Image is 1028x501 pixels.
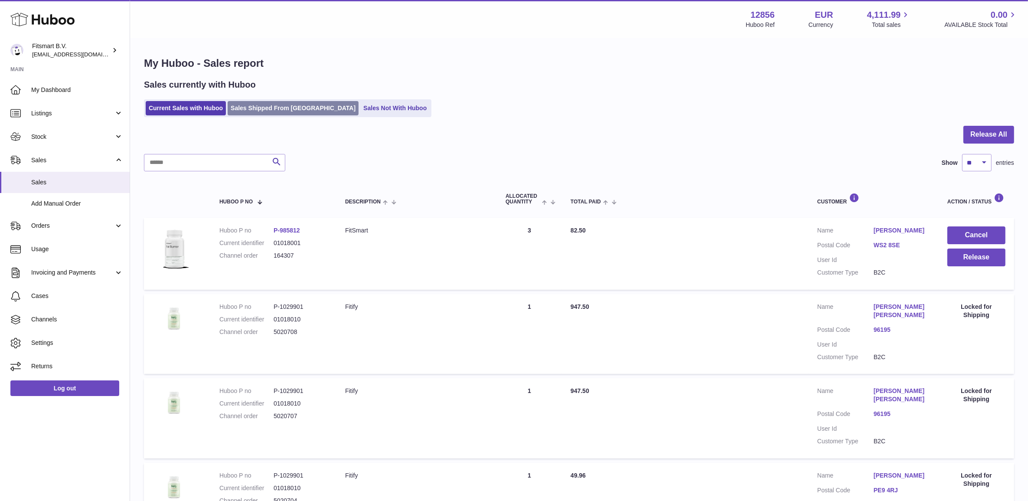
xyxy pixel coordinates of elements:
a: Sales Not With Huboo [360,101,430,115]
dt: Channel order [219,252,274,260]
span: Add Manual Order [31,200,123,208]
a: P-985812 [274,227,300,234]
dt: Name [817,387,874,406]
a: 96195 [874,326,930,334]
a: [PERSON_NAME] [874,226,930,235]
h2: Sales currently with Huboo [144,79,256,91]
dt: User Id [817,256,874,264]
dd: 01018001 [274,239,328,247]
img: 1716287804.png [153,226,196,270]
span: Total sales [872,21,911,29]
dt: Huboo P no [219,387,274,395]
span: 4,111.99 [867,9,901,21]
span: AVAILABLE Stock Total [944,21,1018,29]
img: internalAdmin-12856@internal.huboo.com [10,44,23,57]
dt: Huboo P no [219,303,274,311]
dt: Customer Type [817,269,874,277]
dd: P-1029901 [274,472,328,480]
button: Release [947,249,1005,266]
dt: Customer Type [817,353,874,361]
a: WS2 8SE [874,241,930,249]
a: [PERSON_NAME] [874,472,930,480]
h1: My Huboo - Sales report [144,56,1014,70]
dt: Name [817,303,874,321]
dd: 164307 [274,252,328,260]
dt: Current identifier [219,239,274,247]
div: Fitify [345,387,488,395]
dt: Huboo P no [219,226,274,235]
div: Fitsmart B.V. [32,42,110,59]
dt: Postal Code [817,486,874,497]
dd: P-1029901 [274,387,328,395]
span: Description [345,199,381,205]
dt: Postal Code [817,326,874,336]
span: My Dashboard [31,86,123,94]
span: Sales [31,156,114,164]
span: Listings [31,109,114,118]
div: Locked for Shipping [947,303,1005,319]
span: [EMAIL_ADDRESS][DOMAIN_NAME] [32,51,127,58]
dd: B2C [874,437,930,445]
div: FitSmart [345,226,488,235]
div: Fitify [345,472,488,480]
td: 1 [497,378,562,458]
a: PE9 4RJ [874,486,930,494]
dd: 01018010 [274,399,328,408]
span: Invoicing and Payments [31,269,114,277]
div: Locked for Shipping [947,472,1005,488]
span: 0.00 [991,9,1008,21]
span: Orders [31,222,114,230]
span: Returns [31,362,123,370]
a: 96195 [874,410,930,418]
td: 1 [497,294,562,374]
dt: Current identifier [219,399,274,408]
dd: 01018010 [274,484,328,492]
dd: P-1029901 [274,303,328,311]
span: 947.50 [571,303,589,310]
dd: B2C [874,353,930,361]
dt: Channel order [219,412,274,420]
span: Sales [31,178,123,187]
span: entries [996,159,1014,167]
span: Cases [31,292,123,300]
div: Action / Status [947,193,1005,205]
label: Show [942,159,958,167]
dd: 5020708 [274,328,328,336]
dt: Current identifier [219,484,274,492]
dd: 5020707 [274,412,328,420]
dt: Name [817,226,874,237]
span: Total paid [571,199,601,205]
a: Current Sales with Huboo [146,101,226,115]
span: Channels [31,315,123,324]
dt: User Id [817,341,874,349]
img: 128561739542540.png [153,387,196,418]
a: 4,111.99 Total sales [867,9,911,29]
dt: User Id [817,425,874,433]
span: 49.96 [571,472,586,479]
dt: Postal Code [817,410,874,420]
dt: Current identifier [219,315,274,324]
a: Log out [10,380,119,396]
span: Settings [31,339,123,347]
dd: 01018010 [274,315,328,324]
span: 82.50 [571,227,586,234]
div: Customer [817,193,930,205]
span: 947.50 [571,387,589,394]
span: Stock [31,133,114,141]
span: Usage [31,245,123,253]
strong: 12856 [751,9,775,21]
a: [PERSON_NAME] [PERSON_NAME] [874,387,930,403]
dt: Name [817,472,874,482]
dt: Customer Type [817,437,874,445]
dt: Channel order [219,328,274,336]
span: ALLOCATED Quantity [506,193,540,205]
button: Cancel [947,226,1005,244]
img: 128561739542540.png [153,303,196,334]
a: Sales Shipped From [GEOGRAPHIC_DATA] [228,101,359,115]
dt: Huboo P no [219,472,274,480]
span: Huboo P no [219,199,253,205]
dd: B2C [874,269,930,277]
a: 0.00 AVAILABLE Stock Total [944,9,1018,29]
div: Locked for Shipping [947,387,1005,403]
div: Huboo Ref [746,21,775,29]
